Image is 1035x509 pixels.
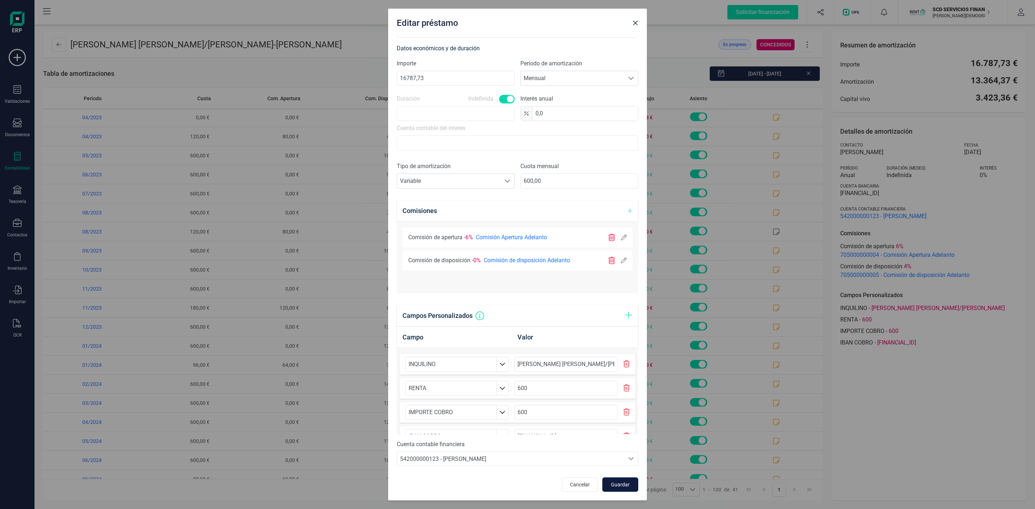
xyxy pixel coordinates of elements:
h6: Valor [517,332,632,342]
span: Comisión Apertura Adelanto [476,233,602,242]
label: Cuenta contable financiera [397,440,465,449]
label: Indefinida [468,94,493,103]
button: Close [630,17,641,29]
span: Cancelar [570,481,590,488]
input: Valor [514,429,617,444]
span: 0% [473,256,481,265]
label: Cuota mensual [520,162,638,171]
h6: Campo [402,332,517,342]
h6: Comisiones [402,206,437,216]
input: Campo [405,357,497,372]
button: Cancelar [562,477,598,492]
input: Campo [405,429,497,444]
input: Valor [514,405,617,420]
span: 542000000123 - [PERSON_NAME] [400,455,486,462]
label: Interés anual [520,94,638,103]
label: Tipo de amortización [397,162,515,171]
h6: Datos económicos y de duración [397,43,638,54]
input: Valor [514,357,617,372]
label: Importe [397,59,515,68]
input: Campo [405,381,497,396]
span: Comisión de disposición Adelanto [484,256,602,265]
span: Comisión de apertura - [408,233,465,242]
span: Comisión de disposición - [408,256,473,265]
span: Guardar [611,481,630,488]
button: Guardar [602,477,638,492]
input: Valor [514,381,617,396]
input: Campo [405,405,497,420]
span: Mensual [521,71,624,85]
label: Cuenta contable del interés [397,124,465,133]
div: Editar préstamo [394,14,630,29]
div: Seleccione una cuenta [624,452,638,466]
label: Período de amortización [520,59,638,68]
span: Variable [397,174,501,188]
span: 6% [465,233,473,242]
label: Duración [397,94,420,103]
h6: Campos Personalizados [402,311,473,321]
